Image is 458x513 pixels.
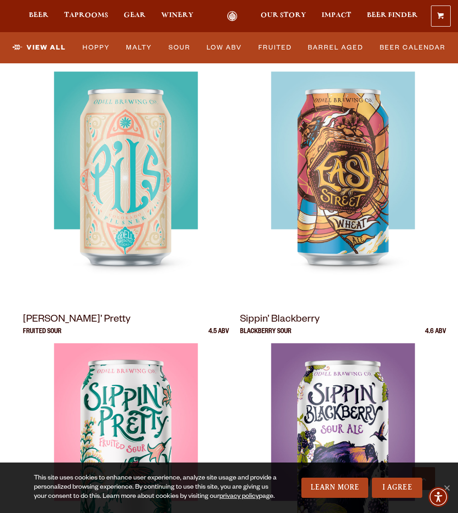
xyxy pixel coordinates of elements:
[367,11,418,19] span: Beer Finder
[23,329,61,343] p: Fruited Sour
[29,11,49,19] span: Beer
[161,11,193,19] span: Winery
[165,37,194,58] a: Sour
[219,493,259,501] a: privacy policy
[9,37,70,58] a: View All
[255,11,312,22] a: Our Story
[23,11,55,22] a: Beer
[208,57,229,72] p: 5.0 ABV
[425,57,446,72] p: 4.6 ABV
[271,72,415,301] img: Easy Street
[34,474,281,502] div: This site uses cookies to enhance user experience, analyze site usage and provide a personalized ...
[79,37,114,58] a: Hoppy
[208,329,229,343] p: 4.5 ABV
[64,11,108,19] span: Taprooms
[58,11,114,22] a: Taprooms
[361,11,424,22] a: Beer Finder
[428,487,448,507] div: Accessibility Menu
[118,11,152,22] a: Gear
[240,40,446,301] a: Easy Street Wheat 4.6 ABV Easy Street Easy Street
[23,40,229,301] a: [PERSON_NAME] Pilsner 5.0 ABV Odell Pils Odell Pils
[54,72,198,301] img: Odell Pils
[301,478,369,498] a: Learn More
[240,329,291,343] p: Blackberry Sour
[240,312,446,329] p: Sippin’ Blackberry
[376,37,449,58] a: Beer Calendar
[261,11,306,19] span: Our Story
[23,57,46,72] p: Pilsner
[203,37,245,58] a: Low ABV
[372,478,422,498] a: I Agree
[316,11,357,22] a: Impact
[322,11,351,19] span: Impact
[425,329,446,343] p: 4.6 ABV
[23,312,229,329] p: [PERSON_NAME]’ Pretty
[215,11,250,22] a: Odell Home
[255,37,295,58] a: Fruited
[124,11,146,19] span: Gear
[155,11,199,22] a: Winery
[122,37,156,58] a: Malty
[304,37,367,58] a: Barrel Aged
[240,57,259,72] p: Wheat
